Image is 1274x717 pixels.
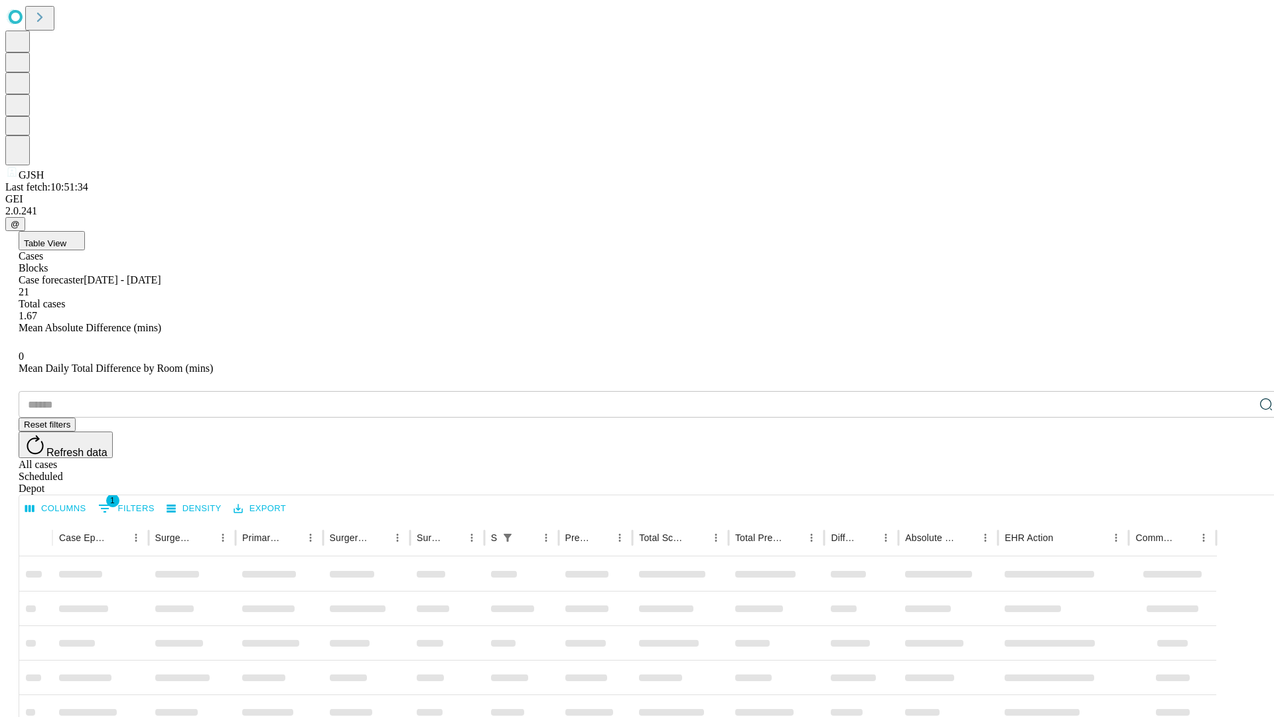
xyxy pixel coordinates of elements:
button: Sort [108,528,127,547]
span: @ [11,219,20,229]
span: 1.67 [19,310,37,321]
div: Primary Service [242,532,281,543]
button: Sort [444,528,462,547]
div: Absolute Difference [905,532,956,543]
button: Sort [957,528,976,547]
button: Sort [1176,528,1194,547]
button: Menu [1194,528,1213,547]
button: Select columns [22,499,90,519]
button: Sort [858,528,877,547]
div: 1 active filter [498,528,517,547]
button: Sort [195,528,214,547]
button: Refresh data [19,432,113,458]
button: Menu [462,528,481,547]
button: Menu [127,528,145,547]
div: Scheduled In Room Duration [491,532,497,543]
span: Case forecaster [19,274,84,285]
button: Menu [610,528,629,547]
button: @ [5,217,25,231]
span: [DATE] - [DATE] [84,274,161,285]
div: EHR Action [1005,532,1053,543]
div: GEI [5,193,1269,205]
div: Comments [1135,532,1174,543]
button: Sort [1054,528,1073,547]
button: Sort [518,528,537,547]
span: Table View [24,238,66,248]
div: Total Scheduled Duration [639,532,687,543]
span: Reset filters [24,420,70,430]
button: Menu [537,528,555,547]
span: Mean Absolute Difference (mins) [19,322,161,333]
button: Menu [1107,528,1125,547]
button: Show filters [498,528,517,547]
button: Menu [301,528,320,547]
button: Table View [19,231,85,250]
button: Menu [388,528,407,547]
button: Export [230,499,289,519]
button: Sort [370,528,388,547]
span: 1 [106,494,119,507]
button: Menu [214,528,232,547]
button: Menu [976,528,995,547]
div: Surgeon Name [155,532,194,543]
button: Menu [802,528,821,547]
button: Menu [707,528,725,547]
span: Last fetch: 10:51:34 [5,181,88,193]
div: Surgery Date [417,532,443,543]
button: Sort [688,528,707,547]
span: 21 [19,286,29,297]
button: Sort [784,528,802,547]
div: Surgery Name [330,532,368,543]
div: Case Epic Id [59,532,107,543]
span: 0 [19,351,24,362]
button: Reset filters [19,418,76,432]
span: Refresh data [46,447,107,458]
span: GJSH [19,169,44,181]
button: Menu [877,528,895,547]
button: Sort [592,528,610,547]
button: Density [163,499,225,519]
div: Difference [831,532,857,543]
button: Sort [283,528,301,547]
span: Total cases [19,298,65,309]
span: Mean Daily Total Difference by Room (mins) [19,362,213,374]
div: Predicted In Room Duration [565,532,591,543]
div: 2.0.241 [5,205,1269,217]
div: Total Predicted Duration [735,532,783,543]
button: Show filters [95,498,158,519]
